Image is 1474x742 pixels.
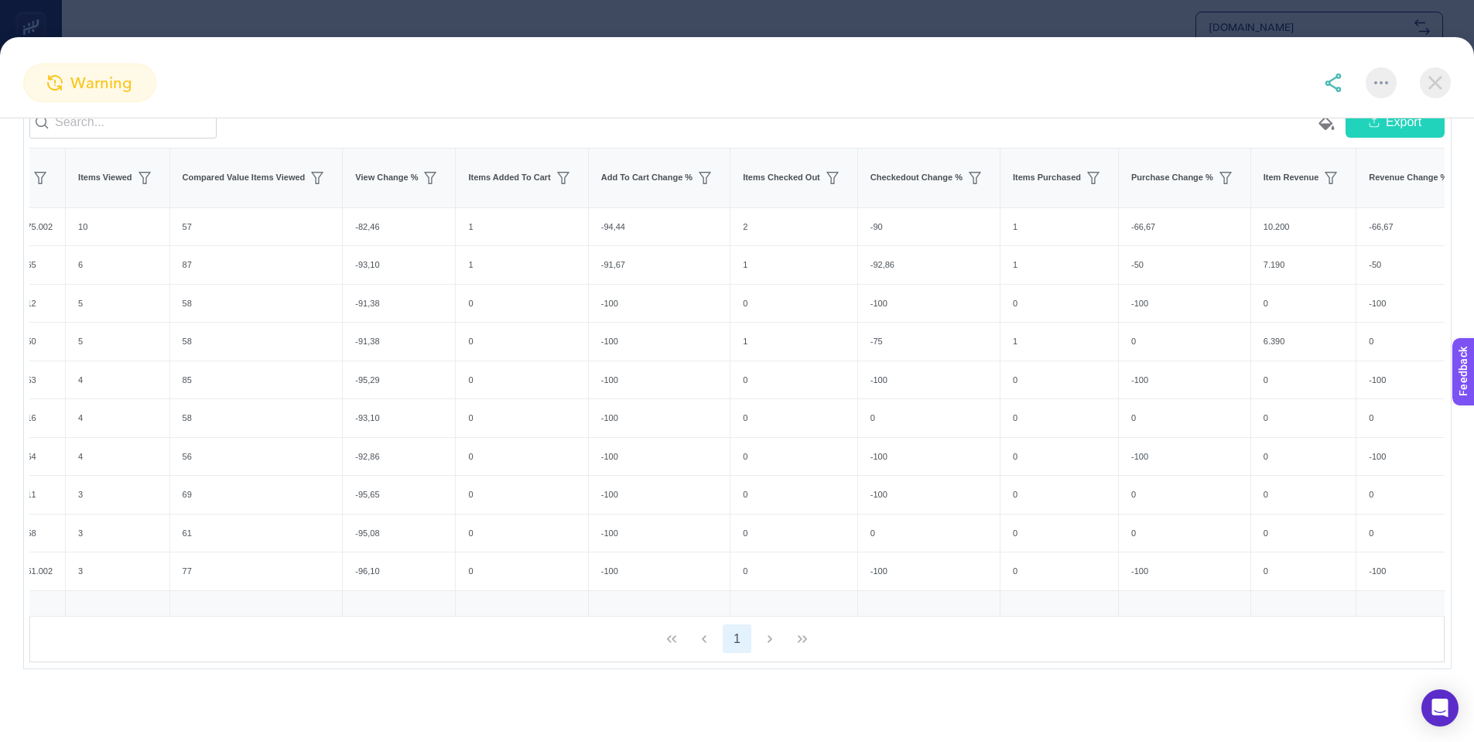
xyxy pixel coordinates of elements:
span: Items Checked Out [743,171,820,184]
div: 0 [1251,438,1356,476]
div: 56 [170,438,343,476]
div: 0 [456,476,587,514]
span: Checkedout Change % [870,171,963,184]
div: 0 [1000,476,1118,514]
span: Add To Cart Change % [601,171,693,184]
div: -100 [589,476,730,514]
div: 1 [730,246,857,284]
div: 0 [1000,515,1118,552]
div: 6 [66,246,169,284]
div: -91,38 [343,323,455,361]
div: -100 [589,399,730,437]
div: -66,67 [1119,208,1250,246]
div: 3 [66,552,169,590]
div: 57 [170,208,343,246]
div: 0 [1119,323,1250,361]
div: 3 [66,476,169,514]
div: Open Intercom Messenger [1421,689,1459,727]
button: 1 [723,624,752,654]
div: 69 [170,476,343,514]
div: 0 [1119,399,1250,437]
div: -92,86 [343,438,455,476]
div: 0 [1251,399,1356,437]
div: -100 [858,438,1000,476]
div: -100 [589,552,730,590]
div: 0 [1000,399,1118,437]
div: 0 [1251,552,1356,590]
img: close-dialog [1420,67,1451,98]
img: share [1324,74,1342,92]
div: 0 [456,323,587,361]
div: -94,44 [589,208,730,246]
div: 4 [66,399,169,437]
div: -95,65 [343,476,455,514]
div: 10.200 [1251,208,1356,246]
div: 0 [1000,552,1118,590]
button: Export [1346,107,1445,138]
div: 0 [730,361,857,399]
div: 0 [730,285,857,323]
span: Feedback [9,5,59,17]
div: 0 [730,476,857,514]
div: 85 [170,361,343,399]
span: View Change % [355,171,418,184]
div: 1 [456,208,587,246]
div: 1 [456,246,587,284]
div: 1 [730,323,857,361]
div: -100 [858,285,1000,323]
div: 77 [170,552,343,590]
div: -93,10 [343,246,455,284]
div: 0 [456,361,587,399]
div: 10 [66,208,169,246]
div: -75 [858,323,1000,361]
div: 1 [1000,323,1118,361]
div: -96,10 [343,552,455,590]
div: 0 [730,399,857,437]
span: Purchase Change % [1131,171,1213,184]
div: 0 [1251,476,1356,514]
div: -100 [589,361,730,399]
div: -95,29 [343,361,455,399]
div: 0 [1119,515,1250,552]
div: 4 [66,438,169,476]
div: -91,38 [343,285,455,323]
div: 0 [858,515,1000,552]
div: 5 [66,285,169,323]
img: More options [1374,81,1388,84]
div: 0 [456,285,587,323]
div: -90 [858,208,1000,246]
div: -92,86 [858,246,1000,284]
div: -100 [858,361,1000,399]
div: 0 [1000,438,1118,476]
div: 0 [456,552,587,590]
div: -100 [1119,361,1250,399]
div: -100 [589,323,730,361]
div: 5 [66,323,169,361]
div: 0 [1000,285,1118,323]
div: 6.390 [1251,323,1356,361]
span: warning [70,71,132,94]
div: 0 [730,515,857,552]
div: 87 [170,246,343,284]
span: Items Viewed [78,171,132,184]
div: 61 [170,515,343,552]
span: Export [1386,113,1421,132]
div: 0 [456,438,587,476]
div: -82,46 [343,208,455,246]
div: -100 [1119,438,1250,476]
div: -100 [858,552,1000,590]
div: 2 [730,208,857,246]
div: 4 [66,361,169,399]
img: warning [47,75,63,91]
div: 0 [1000,361,1118,399]
div: -100 [589,515,730,552]
div: 0 [730,552,857,590]
div: 0 [1251,515,1356,552]
div: 0 [730,438,857,476]
div: 0 [456,399,587,437]
div: 0 [456,515,587,552]
div: 1 [1000,208,1118,246]
span: Items Purchased [1013,171,1081,184]
div: 0 [1119,476,1250,514]
span: Items Added To Cart [468,171,550,184]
